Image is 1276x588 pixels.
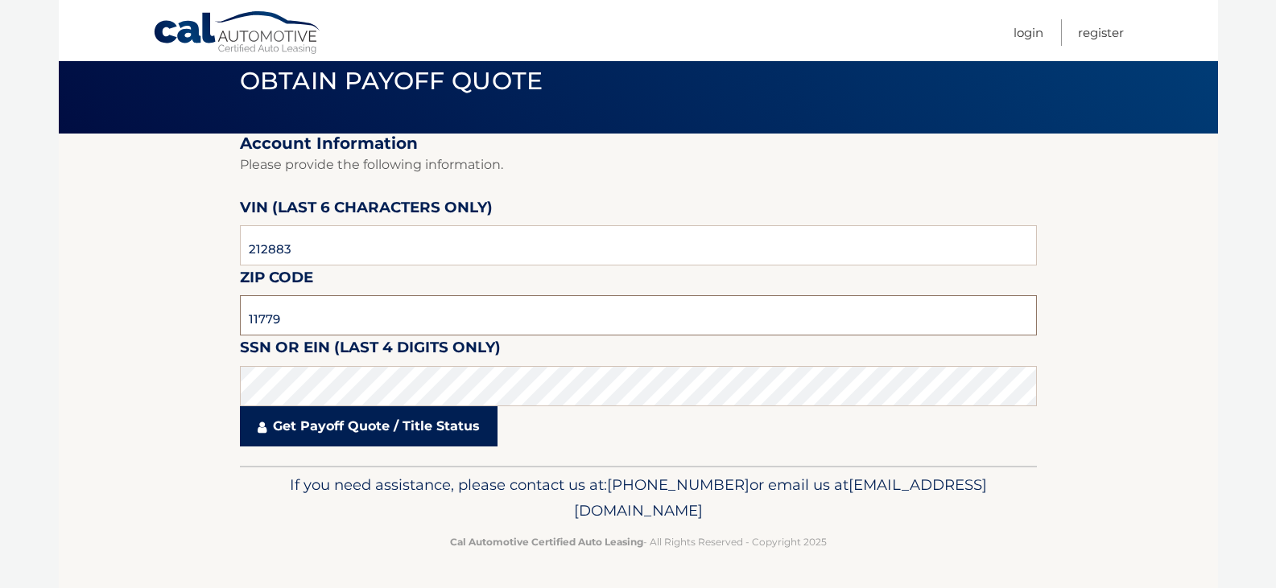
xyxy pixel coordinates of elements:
[240,134,1037,154] h2: Account Information
[153,10,322,57] a: Cal Automotive
[1014,19,1043,46] a: Login
[250,533,1026,550] p: - All Rights Reserved - Copyright 2025
[240,195,493,225] label: VIN (last 6 characters only)
[240,335,501,365] label: SSN or EIN (last 4 digits only)
[450,536,643,548] strong: Cal Automotive Certified Auto Leasing
[240,154,1037,176] p: Please provide the following information.
[240,66,543,96] span: Obtain Payoff Quote
[1078,19,1124,46] a: Register
[240,265,313,295] label: Zip Code
[240,406,498,446] a: Get Payoff Quote / Title Status
[607,475,749,494] span: [PHONE_NUMBER]
[250,472,1026,524] p: If you need assistance, please contact us at: or email us at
